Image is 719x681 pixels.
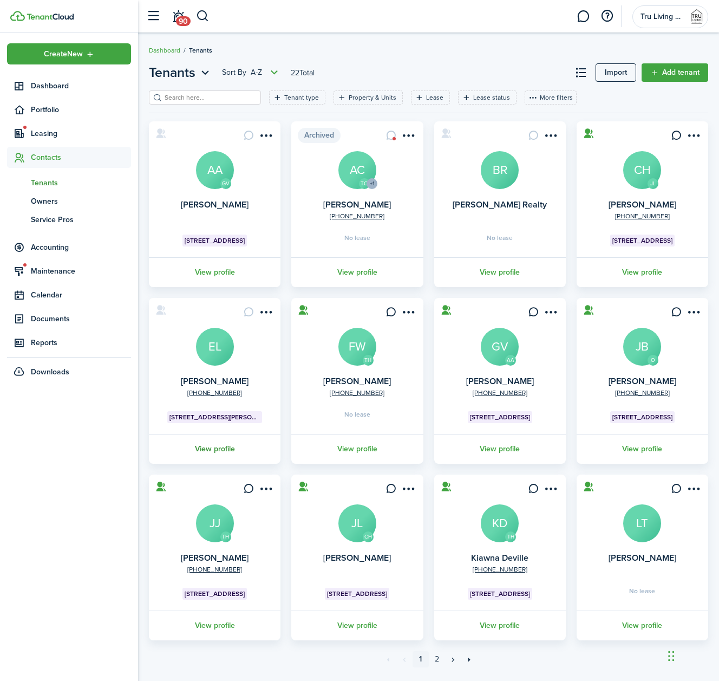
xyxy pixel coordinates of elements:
[612,236,672,245] span: [STREET_ADDRESS]
[143,6,164,27] button: Open sidebar
[668,640,675,672] div: Drag
[31,265,131,277] span: Maintenance
[181,198,249,211] a: [PERSON_NAME]
[257,483,274,498] button: Open menu
[623,328,661,366] a: JB
[473,93,510,102] filter-tag-label: Lease status
[471,552,528,564] a: Kiawna Deville
[147,611,282,640] a: View profile
[257,130,274,145] button: Open menu
[185,589,245,599] span: [STREET_ADDRESS]
[181,375,249,387] a: [PERSON_NAME]
[609,375,676,387] a: [PERSON_NAME]
[338,504,376,542] avatar-text: JL
[196,151,234,189] a: AA
[169,412,260,422] span: [STREET_ADDRESS][PERSON_NAME]
[363,531,374,542] avatar-text: CH
[31,337,131,348] span: Reports
[31,242,131,253] span: Accounting
[609,552,676,564] a: [PERSON_NAME]
[334,90,403,105] filter-tag: Open filter
[429,651,445,667] a: 2
[400,307,417,321] button: Open menu
[187,388,242,398] a: [PHONE_NUMBER]
[344,235,370,241] span: No lease
[168,3,188,30] a: Notifications
[31,128,131,139] span: Leasing
[187,565,242,574] a: [PHONE_NUMBER]
[269,90,325,105] filter-tag: Open filter
[542,130,559,145] button: Open menu
[400,483,417,498] button: Open menu
[147,257,282,287] a: View profile
[31,177,131,189] span: Tenants
[31,152,131,163] span: Contacts
[176,16,191,26] span: 90
[433,257,567,287] a: View profile
[623,504,661,542] avatar-text: LT
[31,289,131,301] span: Calendar
[684,130,702,145] button: Open menu
[196,504,234,542] a: JJ
[688,8,705,25] img: Tru Living Company, LLC
[629,588,655,594] span: No lease
[27,14,74,20] img: TenantCloud
[284,93,319,102] filter-tag-label: Tenant type
[481,504,519,542] a: KD
[323,198,391,211] a: [PERSON_NAME]
[367,178,377,189] avatar-counter: +1
[7,173,131,192] a: Tenants
[162,93,257,103] input: Search here...
[298,128,341,143] span: Archived
[433,611,567,640] a: View profile
[330,211,384,221] a: [PHONE_NUMBER]
[445,651,461,667] a: Next
[542,483,559,498] button: Open menu
[338,328,376,366] a: FW
[196,328,234,366] a: EL
[349,93,396,102] filter-tag-label: Property & Units
[7,332,131,353] a: Reports
[648,355,658,366] avatar-text: O
[481,328,519,366] avatar-text: GV
[220,531,231,542] avatar-text: TH
[7,43,131,64] button: Open menu
[411,90,450,105] filter-tag: Open filter
[466,375,534,387] a: [PERSON_NAME]
[31,104,131,115] span: Portfolio
[461,651,478,667] a: Last
[623,151,661,189] avatar-text: CH
[453,198,547,211] a: [PERSON_NAME] Realty
[222,66,281,79] button: Open menu
[222,67,251,78] span: Sort by
[149,63,195,82] span: Tenants
[327,589,387,599] span: [STREET_ADDRESS]
[615,211,670,221] a: [PHONE_NUMBER]
[338,151,376,189] a: AC
[149,46,180,55] a: Dashboard
[640,13,684,21] span: Tru Living Company, LLC
[363,355,374,366] avatar-text: TH
[481,151,519,189] a: BR
[196,7,210,25] button: Search
[525,90,577,105] button: More filters
[642,63,708,82] a: Add tenant
[426,93,443,102] filter-tag-label: Lease
[575,611,710,640] a: View profile
[648,178,658,189] avatar-text: JL
[31,196,131,207] span: Owners
[222,66,281,79] button: Sort byA-Z
[573,3,593,30] a: Messaging
[615,388,670,398] a: [PHONE_NUMBER]
[380,651,396,667] a: First
[181,552,249,564] a: [PERSON_NAME]
[433,434,567,464] a: View profile
[149,63,212,82] button: Open menu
